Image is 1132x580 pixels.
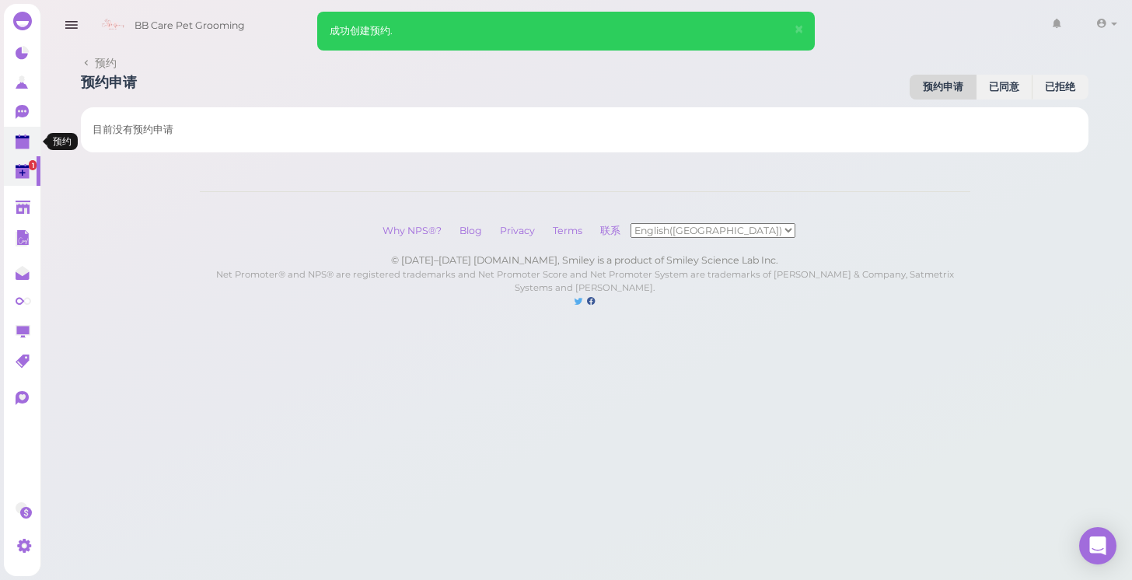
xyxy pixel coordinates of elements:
span: 1 [29,160,37,170]
span: × [794,19,804,40]
a: 联系 [592,225,631,236]
a: 预约 [81,55,252,71]
a: Blog [452,225,490,236]
div: Open Intercom Messenger [1079,527,1116,564]
span: BB Care Pet Grooming [135,4,245,47]
input: 查询客户 [529,13,680,38]
a: 已同意 [976,75,1032,100]
a: 已拒绝 [1032,75,1088,100]
a: 预约申请 [910,75,977,100]
li: 目前没有预约申请 [81,115,1088,145]
a: Why NPS®? [375,225,449,236]
button: Close [784,12,813,48]
a: Terms [545,225,590,236]
h1: 预约申请 [81,75,137,100]
a: Privacy [492,225,543,236]
a: 1 [4,156,40,186]
div: 预约 [47,133,78,150]
div: © [DATE]–[DATE] [DOMAIN_NAME], Smiley is a product of Smiley Science Lab Inc. [200,253,970,267]
small: Net Promoter® and NPS® are registered trademarks and Net Promoter Score and Net Promoter System a... [216,269,954,294]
